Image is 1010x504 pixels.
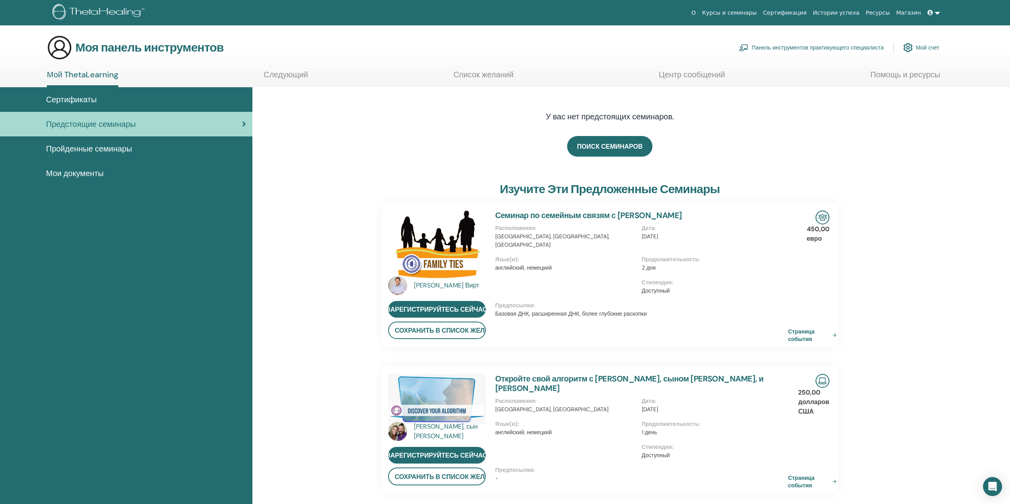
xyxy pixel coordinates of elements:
[654,397,656,404] font: :
[642,279,672,286] font: Стипендия
[454,70,514,85] a: Список желаний
[688,6,699,20] a: О
[642,429,657,436] font: 1 день
[916,44,939,52] font: Мой счет
[495,406,608,413] font: [GEOGRAPHIC_DATA], [GEOGRAPHIC_DATA]
[763,10,807,16] font: Сертификация
[810,6,863,20] a: Истории успеха
[642,443,672,450] font: Стипендия
[388,468,486,485] button: сохранить в список желаний
[495,374,764,393] a: Откройте свой алгоритм с [PERSON_NAME], сыном [PERSON_NAME], и [PERSON_NAME]
[465,281,479,289] font: Вирт
[495,224,535,232] font: Расположение
[52,4,147,22] img: logo.png
[414,281,487,290] a: [PERSON_NAME] Вирт
[798,388,829,416] font: 250,00 долларов США
[495,256,518,263] font: Язык(и)
[75,40,223,55] font: Моя панель инструментов
[533,466,535,473] font: :
[454,69,514,80] font: Список желаний
[414,422,465,431] font: [PERSON_NAME],
[816,374,829,388] img: Онлайн-семинар в прямом эфире
[495,302,533,309] font: Предпосылки
[691,10,696,16] font: О
[983,477,1002,496] div: Открытый Интерком Мессенджер
[642,264,656,271] font: 2 дня
[672,443,673,450] font: :
[387,451,487,460] font: зарегистрируйтесь сейчас
[388,322,486,339] button: сохранить в список желаний
[788,474,815,489] font: Страница события
[567,136,652,157] a: ПОИСК СЕМИНАРОВ
[816,211,829,224] img: Очный семинар
[388,374,486,425] img: Откройте свой алгоритм
[500,181,720,197] font: изучите эти предложенные семинары
[642,397,654,404] font: Дата
[46,119,136,129] font: Предстоящие семинары
[46,94,97,105] font: Сертификаты
[518,420,519,427] font: :
[535,397,537,404] font: :
[388,422,407,441] img: default.jpg
[46,144,132,154] font: Пройденные семинары
[495,264,552,271] font: английский, немецкий
[47,69,118,80] font: Мой ThetaLearning
[654,224,656,232] font: :
[813,10,860,16] font: Истории успеха
[388,211,486,278] img: Семинар по семейным связям
[495,475,498,482] font: -
[698,420,700,427] font: :
[642,233,658,240] font: [DATE]
[47,35,72,60] img: generic-user-icon.jpg
[577,142,643,151] font: ПОИСК СЕМИНАРОВ
[788,474,840,489] a: Страница события
[642,224,654,232] font: Дата
[535,224,537,232] font: :
[870,70,940,85] a: Помощь и ресурсы
[495,466,533,473] font: Предпосылки
[659,70,725,85] a: Центр сообщений
[395,473,503,481] font: сохранить в список желаний
[414,281,464,289] font: [PERSON_NAME]
[47,70,118,87] a: Мой ThetaLearning
[893,6,924,20] a: Магазин
[642,420,699,427] font: Продолжительность
[896,10,921,16] font: Магазин
[546,111,674,122] font: У вас нет предстоящих семинаров.
[495,397,535,404] font: Расположение
[533,302,535,309] font: :
[388,276,407,295] img: default.jpg
[388,447,486,464] a: зарегистрируйтесь сейчас
[903,39,939,56] a: Мой счет
[752,44,884,52] font: Панель инструментов практикующего специалиста
[387,305,487,314] font: зарегистрируйтесь сейчас
[642,452,670,459] font: Доступный
[788,328,840,343] a: Страница события
[495,420,518,427] font: Язык(и)
[698,256,700,263] font: :
[702,10,757,16] font: Курсы и семинары
[642,256,699,263] font: Продолжительность
[866,10,890,16] font: Ресурсы
[518,256,519,263] font: :
[642,406,658,413] font: [DATE]
[495,210,682,220] a: Семинар по семейным связям с [PERSON_NAME]
[414,422,487,441] a: [PERSON_NAME], сын [PERSON_NAME]
[863,6,893,20] a: Ресурсы
[264,69,308,80] font: Следующий
[788,328,815,343] font: Страница события
[903,41,913,54] img: cog.svg
[807,225,829,243] font: 450,00 евро
[739,39,884,56] a: Панель инструментов практикующего специалиста
[395,327,503,335] font: сохранить в список желаний
[739,44,748,51] img: chalkboard-teacher.svg
[495,233,610,248] font: [GEOGRAPHIC_DATA], [GEOGRAPHIC_DATA], [GEOGRAPHIC_DATA]
[495,310,647,317] font: Базовая ДНК, расширенная ДНК, более глубокие раскопки
[760,6,810,20] a: Сертификация
[46,168,104,178] font: Мои документы
[659,69,725,80] font: Центр сообщений
[264,70,308,85] a: Следующий
[642,287,670,294] font: Доступный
